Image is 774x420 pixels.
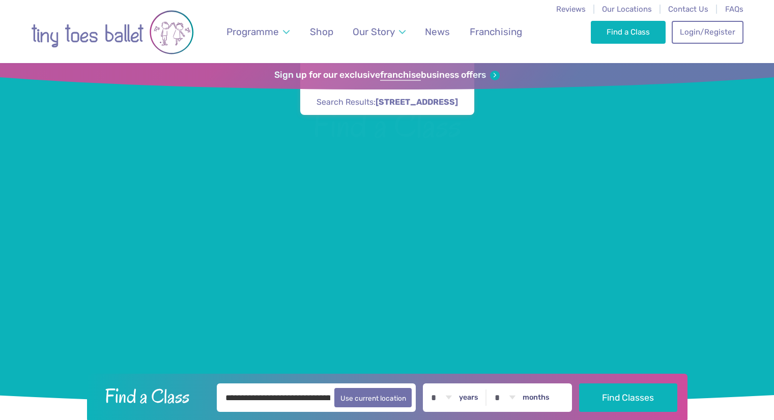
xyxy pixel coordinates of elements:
[459,393,478,402] label: years
[226,26,279,38] span: Programme
[672,21,743,43] a: Login/Register
[725,5,743,14] a: FAQs
[420,20,455,44] a: News
[470,26,522,38] span: Franchising
[97,383,210,409] h2: Find a Class
[334,388,412,407] button: Use current location
[376,97,458,107] strong: [STREET_ADDRESS]
[305,20,338,44] a: Shop
[465,20,527,44] a: Franchising
[579,383,677,412] button: Find Classes
[523,393,550,402] label: months
[668,5,708,14] a: Contact Us
[591,21,666,43] a: Find a Class
[221,20,294,44] a: Programme
[602,5,652,14] a: Our Locations
[310,26,333,38] span: Shop
[353,26,395,38] span: Our Story
[274,70,500,81] a: Sign up for our exclusivefranchisebusiness offers
[380,70,421,81] strong: franchise
[556,5,586,14] a: Reviews
[348,20,410,44] a: Our Story
[31,7,194,58] img: tiny toes ballet
[425,26,450,38] span: News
